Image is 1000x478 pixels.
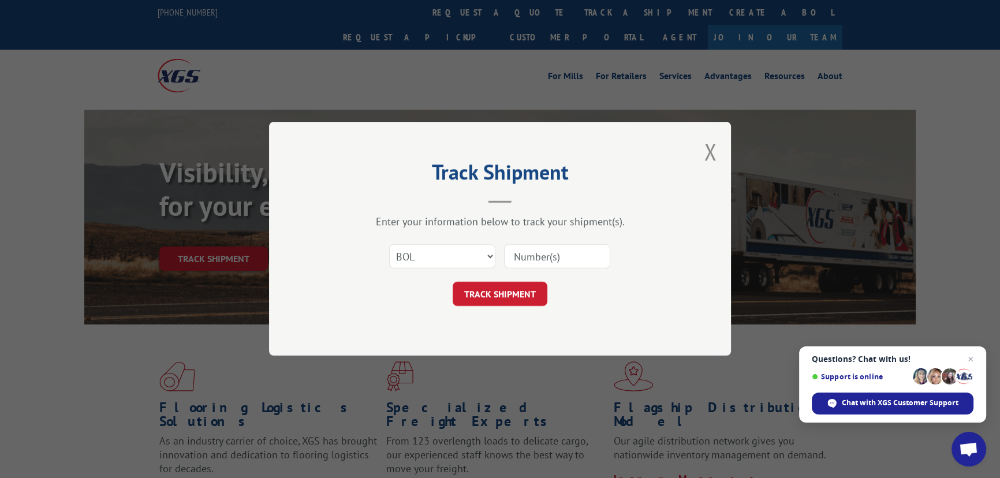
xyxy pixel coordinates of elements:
[704,136,717,167] button: Close modal
[453,282,547,307] button: TRACK SHIPMENT
[504,245,610,269] input: Number(s)
[964,352,977,366] span: Close chat
[327,164,673,186] h2: Track Shipment
[842,398,958,408] span: Chat with XGS Customer Support
[327,215,673,229] div: Enter your information below to track your shipment(s).
[812,393,973,414] div: Chat with XGS Customer Support
[812,354,973,364] span: Questions? Chat with us!
[952,432,986,466] div: Open chat
[812,372,909,381] span: Support is online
